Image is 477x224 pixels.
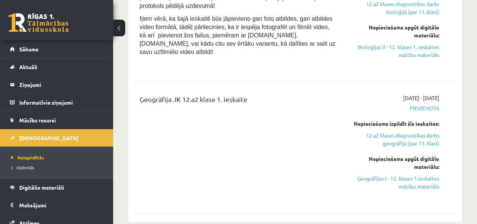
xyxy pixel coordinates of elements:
a: Digitālie materiāli [10,179,104,196]
a: Ziņojumi [10,76,104,93]
a: Ģeogrāfijas I - 12. klases 1.ieskaites mācību materiāls [347,175,439,190]
a: Sākums [10,40,104,58]
span: Mācību resursi [19,117,56,124]
span: Ņem vērā, ka šajā ieskaitē būs jāpievieno gan foto atbildes, gan atbildes video formātā, tādēļ pā... [140,15,335,55]
legend: Ziņojumi [19,76,104,93]
span: Pievienota [347,104,439,112]
span: Neizpildītās [11,154,44,161]
a: Informatīvie ziņojumi [10,94,104,111]
span: [DATE] - [DATE] [403,94,439,102]
span: Aktuāli [19,63,37,70]
a: Maksājumi [10,196,104,214]
div: Nepieciešams izpildīt šīs ieskaites: [347,120,439,128]
a: Neizpildītās [11,154,106,161]
legend: Informatīvie ziņojumi [19,94,104,111]
div: Nepieciešams apgūt digitālo materiālu: [347,155,439,171]
a: Mācību resursi [10,111,104,129]
legend: Maksājumi [19,196,104,214]
a: [DEMOGRAPHIC_DATA] [10,129,104,147]
a: Aktuāli [10,58,104,76]
div: Nepieciešams apgūt digitālo materiālu: [347,23,439,39]
span: [DEMOGRAPHIC_DATA] [19,134,78,141]
span: Izlabotās [11,164,34,170]
span: Sākums [19,46,38,53]
a: Bioloģijas II - 12. klases 1. ieskaites mācību materiāls [347,43,439,59]
a: Rīgas 1. Tālmācības vidusskola [8,13,69,32]
span: Digitālie materiāli [19,184,64,191]
div: Ģeogrāfija JK 12.a2 klase 1. ieskaite [140,94,336,108]
a: 12.a2 klases diagnostikas darbs ģeogrāfijā (par 11. klasi) [347,131,439,147]
a: Izlabotās [11,164,106,171]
